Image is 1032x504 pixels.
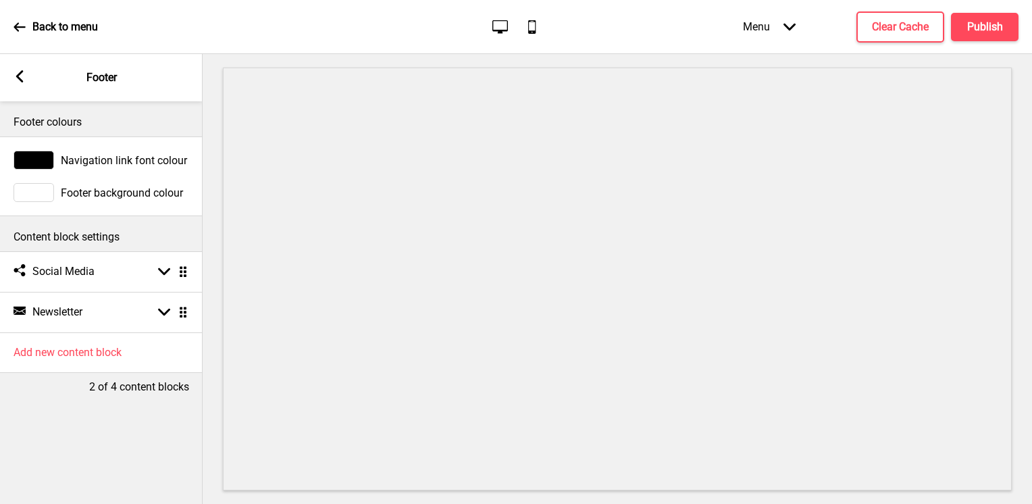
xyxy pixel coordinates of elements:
button: Clear Cache [856,11,944,43]
h4: Clear Cache [872,20,929,34]
h4: Newsletter [32,305,82,320]
h4: Add new content block [14,345,122,360]
div: Menu [729,7,809,47]
p: Footer colours [14,115,189,130]
h4: Social Media [32,264,95,279]
div: Navigation link font colour [14,151,189,170]
p: Content block settings [14,230,189,245]
a: Back to menu [14,9,98,45]
p: Back to menu [32,20,98,34]
p: 2 of 4 content blocks [89,380,189,395]
p: Footer [86,70,117,85]
span: Footer background colour [61,186,183,199]
div: Footer background colour [14,183,189,202]
button: Publish [951,13,1018,41]
span: Navigation link font colour [61,154,187,167]
h4: Publish [967,20,1003,34]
